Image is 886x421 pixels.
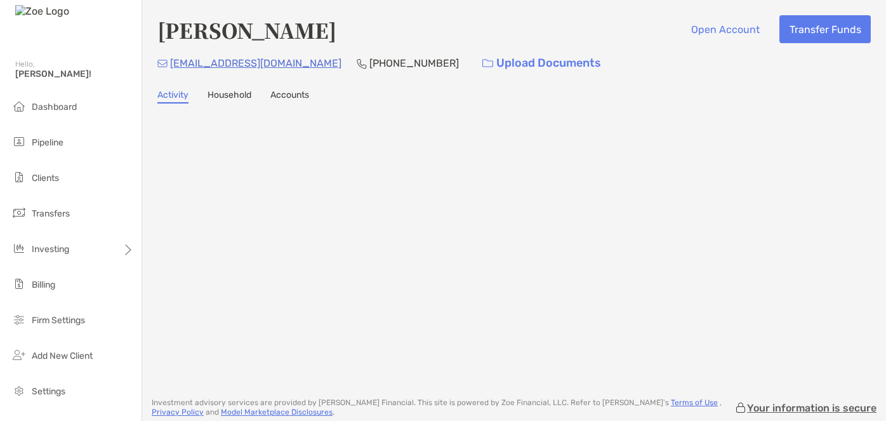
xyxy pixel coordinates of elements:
img: Phone Icon [357,58,367,69]
img: investing icon [11,241,27,256]
a: Accounts [270,90,309,104]
span: Transfers [32,208,70,219]
p: Investment advisory services are provided by [PERSON_NAME] Financial . This site is powered by Zo... [152,398,734,417]
img: dashboard icon [11,98,27,114]
a: Household [208,90,251,104]
a: Terms of Use [671,398,718,407]
a: Activity [157,90,188,104]
span: Settings [32,386,65,397]
img: Zoe Logo [15,5,69,17]
span: Dashboard [32,102,77,112]
h4: [PERSON_NAME] [157,15,336,44]
span: Pipeline [32,137,63,148]
img: add_new_client icon [11,347,27,363]
p: [PHONE_NUMBER] [369,55,459,71]
img: Email Icon [157,60,168,67]
img: settings icon [11,383,27,398]
a: Model Marketplace Disclosures [221,408,333,417]
span: Investing [32,244,69,255]
button: Open Account [681,15,769,43]
img: firm-settings icon [11,312,27,327]
span: Add New Client [32,351,93,361]
a: Upload Documents [474,50,609,77]
span: Billing [32,279,55,290]
img: clients icon [11,170,27,185]
a: Privacy Policy [152,408,204,417]
img: billing icon [11,276,27,291]
img: button icon [482,59,493,68]
img: transfers icon [11,205,27,220]
span: [PERSON_NAME]! [15,69,134,79]
p: [EMAIL_ADDRESS][DOMAIN_NAME] [170,55,341,71]
p: Your information is secure [747,402,876,414]
span: Firm Settings [32,315,85,326]
span: Clients [32,173,59,184]
button: Transfer Funds [779,15,871,43]
img: pipeline icon [11,134,27,149]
